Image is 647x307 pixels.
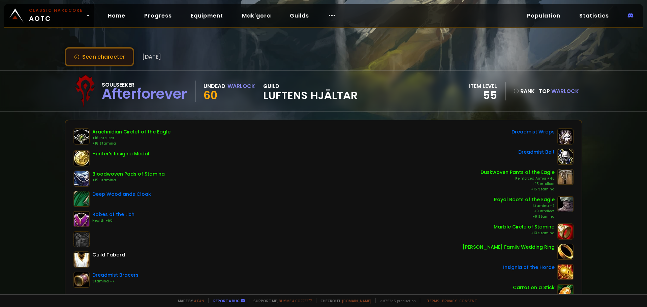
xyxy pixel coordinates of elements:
a: [DOMAIN_NAME] [342,298,371,303]
div: guild [263,82,358,100]
span: Luftens Hjältar [263,90,358,100]
img: item-15704 [73,150,90,166]
div: Stamina +7 [494,203,555,209]
a: Report a bug [213,298,240,303]
img: item-5976 [73,251,90,268]
img: item-9907 [557,196,574,212]
div: +15 Intellect [481,181,555,187]
a: Classic HardcoreAOTC [4,4,94,27]
div: Dreadmist Bracers [92,272,138,279]
div: +16 Stamina [92,141,171,146]
div: Dreadmist Belt [518,149,555,156]
div: +15 Stamina [481,187,555,192]
div: +13 Stamina [494,231,555,236]
a: Guilds [284,9,314,23]
div: Top [539,87,579,95]
span: 60 [204,88,217,103]
div: Reinforced Armor +40 [481,176,555,181]
img: item-10064 [557,169,574,185]
div: +9 Stamina [494,214,555,219]
div: Stamina +7 [92,279,138,284]
button: Scan character [65,47,134,66]
img: item-16705 [557,128,574,145]
div: Dreadmist Wraps [512,128,555,135]
div: Health +50 [92,218,134,223]
a: Consent [459,298,477,303]
div: Undead [204,82,225,90]
span: Checkout [316,298,371,303]
a: Terms [427,298,439,303]
img: item-14266 [73,171,90,187]
div: Afterforever [102,89,187,99]
span: AOTC [29,7,83,24]
a: Statistics [574,9,614,23]
div: +16 Intellect [92,135,171,141]
span: Support me, [249,298,312,303]
div: +9 Intellect [494,209,555,214]
div: item level [469,82,497,90]
div: Royal Boots of the Eagle [494,196,555,203]
div: 55 [469,90,497,100]
a: Population [522,9,566,23]
span: [DATE] [142,53,161,61]
span: Warlock [551,87,579,95]
div: Bloodwoven Pads of Stamina [92,171,165,178]
div: +15 Stamina [92,178,165,183]
small: Classic Hardcore [29,7,83,13]
img: item-19121 [73,191,90,207]
a: Buy me a coffee [279,298,312,303]
div: Robes of the Lich [92,211,134,218]
div: Hunter's Insignia Medal [92,150,149,157]
div: rank [514,87,535,95]
img: item-11122 [557,284,574,300]
div: Soulseeker [102,81,187,89]
a: Mak'gora [237,9,276,23]
img: item-13475 [557,244,574,260]
div: Duskwoven Pants of the Eagle [481,169,555,176]
div: Arachnidian Circlet of the Eagle [92,128,171,135]
div: Warlock [227,82,255,90]
a: Privacy [442,298,457,303]
div: Insignia of the Horde [503,264,555,271]
div: Marble Circle of Stamina [494,223,555,231]
a: a fan [194,298,204,303]
div: Carrot on a Stick [513,284,555,291]
span: v. d752d5 - production [375,298,416,303]
a: Home [102,9,131,23]
a: Progress [139,9,177,23]
span: Made by [174,298,204,303]
img: item-12002 [557,223,574,240]
img: item-209620 [557,264,574,280]
img: item-16702 [557,149,574,165]
img: item-14293 [73,128,90,145]
img: item-10762 [73,211,90,227]
img: item-16703 [73,272,90,288]
div: Deep Woodlands Cloak [92,191,151,198]
a: Equipment [185,9,228,23]
div: [PERSON_NAME] Family Wedding Ring [463,244,555,251]
div: Guild Tabard [92,251,125,258]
